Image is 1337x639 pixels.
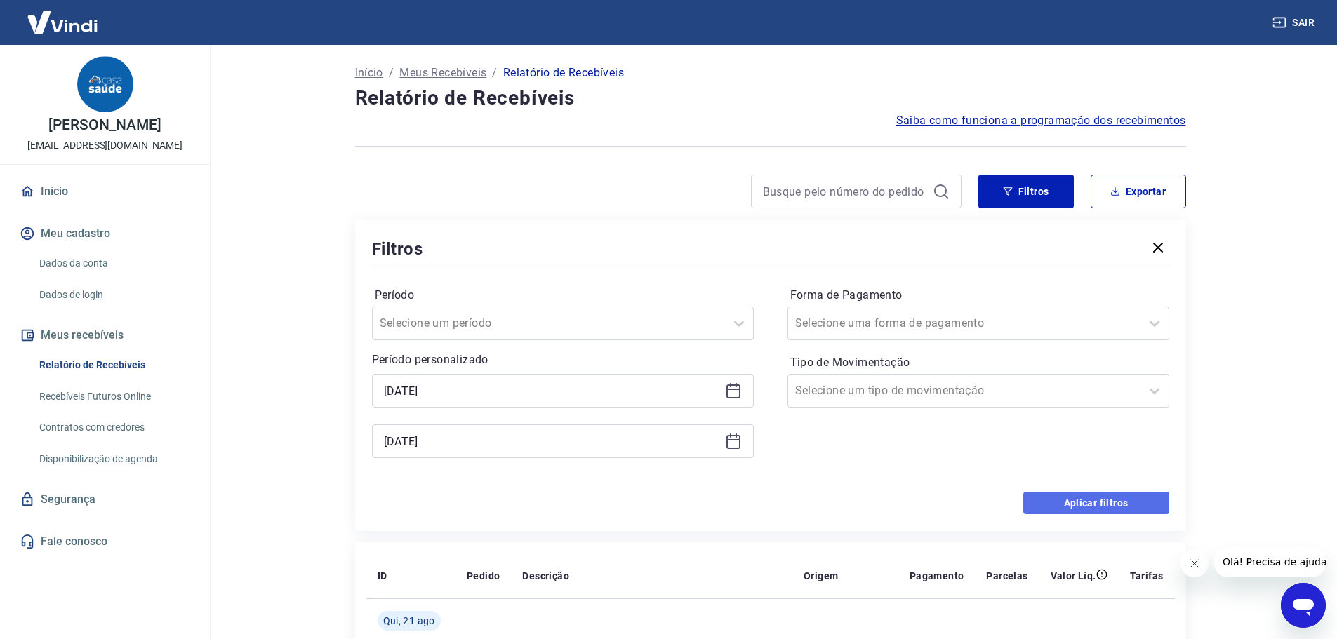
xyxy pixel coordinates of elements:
[389,65,394,81] p: /
[17,320,193,351] button: Meus recebíveis
[34,351,193,379] a: Relatório de Recebíveis
[372,351,754,368] p: Período personalizado
[17,218,193,249] button: Meu cadastro
[17,176,193,207] a: Início
[1180,549,1209,577] iframe: Fechar mensagem
[48,118,161,133] p: [PERSON_NAME]
[1270,10,1320,36] button: Sair
[1214,546,1326,577] iframe: Mensagem da empresa
[17,1,108,43] img: Vindi
[467,569,500,583] p: Pedido
[383,614,435,628] span: Qui, 21 ago
[34,382,193,411] a: Recebíveis Futuros Online
[790,354,1166,371] label: Tipo de Movimentação
[804,569,838,583] p: Origem
[77,56,133,112] img: 76bee8aa-0cdf-4994-adef-68cb94c950f4.jpeg
[399,65,486,81] a: Meus Recebíveis
[355,84,1186,112] h4: Relatório de Recebíveis
[522,569,569,583] p: Descrição
[503,65,624,81] p: Relatório de Recebíveis
[978,175,1074,208] button: Filtros
[17,484,193,515] a: Segurança
[34,445,193,473] a: Disponibilização de agenda
[910,569,964,583] p: Pagamento
[372,238,424,260] h5: Filtros
[27,138,182,153] p: [EMAIL_ADDRESS][DOMAIN_NAME]
[492,65,497,81] p: /
[896,112,1186,129] a: Saiba como funciona a programação dos recebimentos
[34,249,193,278] a: Dados da conta
[790,287,1166,304] label: Forma de Pagamento
[1130,569,1164,583] p: Tarifas
[1023,492,1169,514] button: Aplicar filtros
[34,413,193,442] a: Contratos com credores
[763,181,927,202] input: Busque pelo número do pedido
[355,65,383,81] a: Início
[378,569,387,583] p: ID
[1051,569,1096,583] p: Valor Líq.
[986,569,1027,583] p: Parcelas
[384,431,719,452] input: Data final
[375,287,751,304] label: Período
[1281,583,1326,628] iframe: Botão para abrir a janela de mensagens
[1091,175,1186,208] button: Exportar
[17,526,193,557] a: Fale conosco
[384,380,719,401] input: Data inicial
[8,10,118,21] span: Olá! Precisa de ajuda?
[34,281,193,309] a: Dados de login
